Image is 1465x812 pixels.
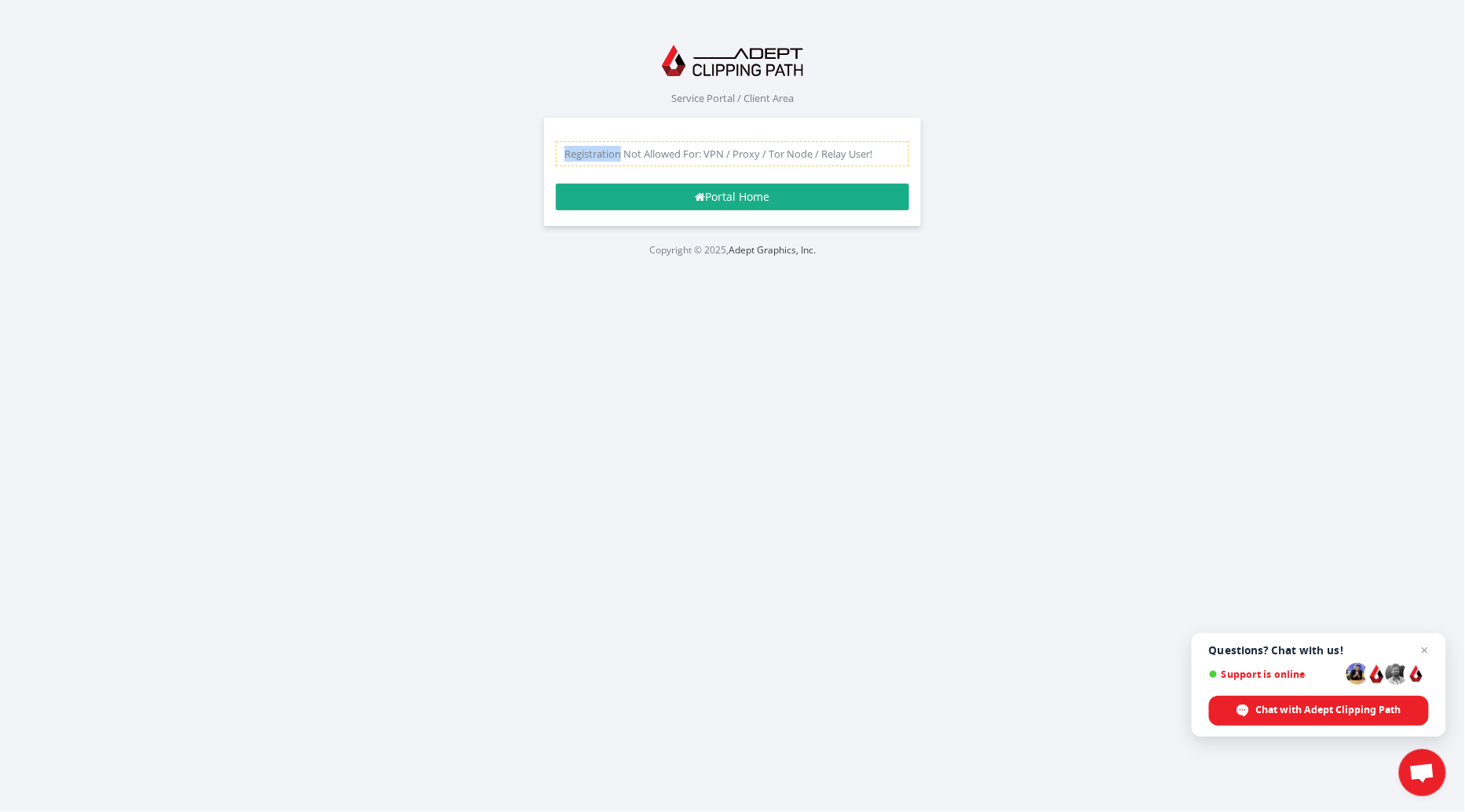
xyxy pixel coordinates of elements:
[556,141,909,166] div: Registration Not Allowed For: VPN / Proxy / Tor Node / Relay User!
[556,184,909,210] a: Portal Home
[1256,703,1401,717] span: Chat with Adept Clipping Path
[1416,641,1434,660] span: Close chat
[662,45,803,76] img: Adept Graphics
[671,91,794,105] span: Service Portal / Client Area
[1209,668,1341,680] span: Support is online
[1209,644,1429,657] span: Questions? Chat with us!
[649,243,816,257] small: Copyright © 2025,
[729,243,816,257] a: Adept Graphics, Inc.
[1209,696,1429,726] div: Chat with Adept Clipping Path
[1399,749,1446,796] div: Open chat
